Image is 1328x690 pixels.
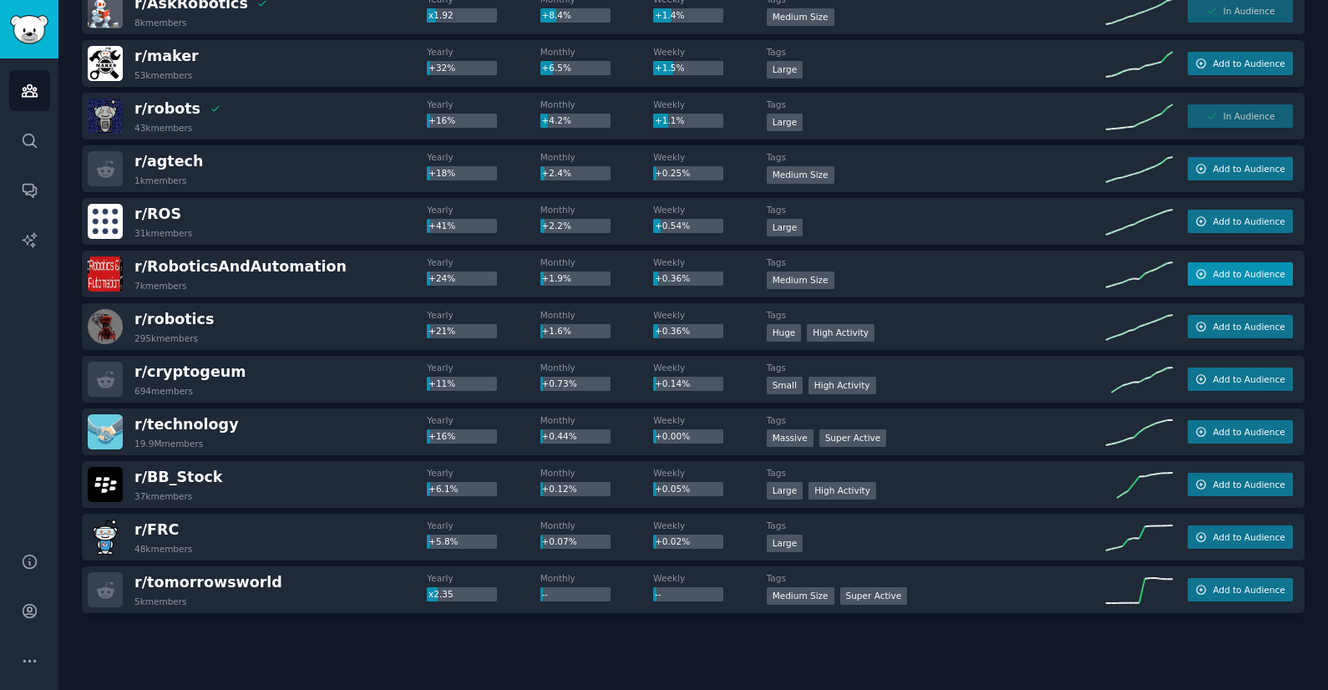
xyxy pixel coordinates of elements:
[540,414,653,426] dt: Monthly
[134,574,282,591] span: r/ tomorrowsworld
[134,332,198,344] div: 295k members
[427,204,540,216] dt: Yearly
[1213,584,1285,596] span: Add to Audience
[428,431,455,441] span: +16%
[542,536,577,546] span: +0.07%
[540,99,653,110] dt: Monthly
[427,256,540,268] dt: Yearly
[767,520,1106,531] dt: Tags
[1188,525,1293,549] button: Add to Audience
[134,122,192,134] div: 43k members
[542,378,577,388] span: +0.73%
[134,258,347,275] span: r/ RoboticsAndAutomation
[655,115,684,125] span: +1.1%
[427,362,540,373] dt: Yearly
[134,469,222,485] span: r/ BB_Stock
[1188,473,1293,496] button: Add to Audience
[808,377,876,394] div: High Activity
[1213,426,1285,438] span: Add to Audience
[540,256,653,268] dt: Monthly
[134,385,193,397] div: 694 members
[542,589,549,599] span: --
[540,151,653,163] dt: Monthly
[1213,216,1285,227] span: Add to Audience
[427,520,540,531] dt: Yearly
[655,10,684,20] span: +1.4%
[134,48,199,64] span: r/ maker
[767,414,1106,426] dt: Tags
[653,151,766,163] dt: Weekly
[542,10,571,20] span: +8.4%
[540,309,653,321] dt: Monthly
[807,324,874,342] div: High Activity
[542,168,571,178] span: +2.4%
[767,256,1106,268] dt: Tags
[427,572,540,584] dt: Yearly
[655,431,690,441] span: +0.00%
[1213,163,1285,175] span: Add to Audience
[134,311,214,327] span: r/ robotics
[88,467,123,502] img: BB_Stock
[653,467,766,479] dt: Weekly
[655,63,684,73] span: +1.5%
[655,378,690,388] span: +0.14%
[134,175,187,186] div: 1k members
[653,99,766,110] dt: Weekly
[653,204,766,216] dt: Weekly
[1188,262,1293,286] button: Add to Audience
[767,271,834,289] div: Medium Size
[767,429,814,447] div: Massive
[819,429,887,447] div: Super Active
[540,467,653,479] dt: Monthly
[1213,321,1285,332] span: Add to Audience
[134,205,181,222] span: r/ ROS
[542,326,571,336] span: +1.6%
[134,100,200,117] span: r/ robots
[1213,479,1285,490] span: Add to Audience
[655,273,690,283] span: +0.36%
[542,63,571,73] span: +6.5%
[767,324,802,342] div: Huge
[767,587,834,605] div: Medium Size
[542,115,571,125] span: +4.2%
[1188,157,1293,180] button: Add to Audience
[540,520,653,531] dt: Monthly
[427,414,540,426] dt: Yearly
[134,596,187,607] div: 5k members
[542,431,577,441] span: +0.44%
[653,309,766,321] dt: Weekly
[767,46,1106,58] dt: Tags
[767,572,1106,584] dt: Tags
[1213,373,1285,385] span: Add to Audience
[88,99,123,134] img: robots
[88,520,123,555] img: FRC
[428,115,455,125] span: +16%
[134,280,187,292] div: 7k members
[134,543,192,555] div: 48k members
[767,8,834,26] div: Medium Size
[542,273,571,283] span: +1.9%
[134,490,192,502] div: 37k members
[428,536,458,546] span: +5.8%
[1213,58,1285,69] span: Add to Audience
[653,46,766,58] dt: Weekly
[767,61,803,79] div: Large
[767,377,803,394] div: Small
[655,168,690,178] span: +0.25%
[134,521,179,538] span: r/ FRC
[767,151,1106,163] dt: Tags
[428,378,455,388] span: +11%
[1188,368,1293,391] button: Add to Audience
[767,99,1106,110] dt: Tags
[540,362,653,373] dt: Monthly
[540,46,653,58] dt: Monthly
[428,10,454,20] span: x1.92
[653,414,766,426] dt: Weekly
[427,99,540,110] dt: Yearly
[840,587,908,605] div: Super Active
[767,482,803,500] div: Large
[767,467,1106,479] dt: Tags
[653,572,766,584] dt: Weekly
[655,536,690,546] span: +0.02%
[1188,52,1293,75] button: Add to Audience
